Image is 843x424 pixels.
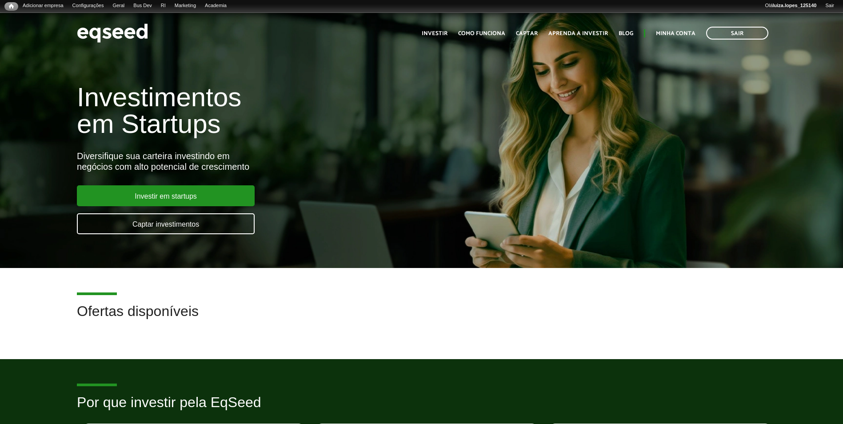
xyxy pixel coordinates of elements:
[77,21,148,45] img: EqSeed
[619,31,633,36] a: Blog
[548,31,608,36] a: Aprenda a investir
[516,31,538,36] a: Captar
[200,2,231,9] a: Academia
[458,31,505,36] a: Como funciona
[18,2,68,9] a: Adicionar empresa
[4,2,18,11] a: Início
[68,2,108,9] a: Configurações
[422,31,447,36] a: Investir
[129,2,156,9] a: Bus Dev
[9,3,14,9] span: Início
[77,185,255,206] a: Investir em startups
[760,2,821,9] a: Oláluiza.lopes_125140
[77,151,485,172] div: Diversifique sua carteira investindo em negócios com alto potencial de crescimento
[706,27,768,40] a: Sair
[156,2,170,9] a: RI
[108,2,129,9] a: Geral
[821,2,839,9] a: Sair
[773,3,817,8] strong: luiza.lopes_125140
[656,31,695,36] a: Minha conta
[77,84,485,137] h1: Investimentos em Startups
[77,213,255,234] a: Captar investimentos
[77,304,766,332] h2: Ofertas disponíveis
[77,395,766,424] h2: Por que investir pela EqSeed
[170,2,200,9] a: Marketing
